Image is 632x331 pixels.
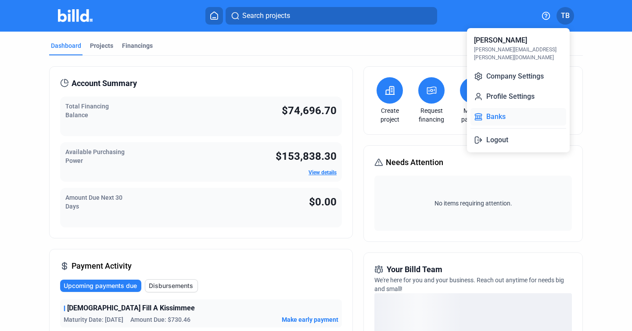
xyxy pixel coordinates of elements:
div: [PERSON_NAME] [474,35,527,46]
button: Logout [470,131,566,149]
div: [PERSON_NAME][EMAIL_ADDRESS][PERSON_NAME][DOMAIN_NAME] [474,46,563,61]
button: Company Settings [470,68,566,85]
button: Profile Settings [470,88,566,105]
button: Banks [470,108,566,126]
